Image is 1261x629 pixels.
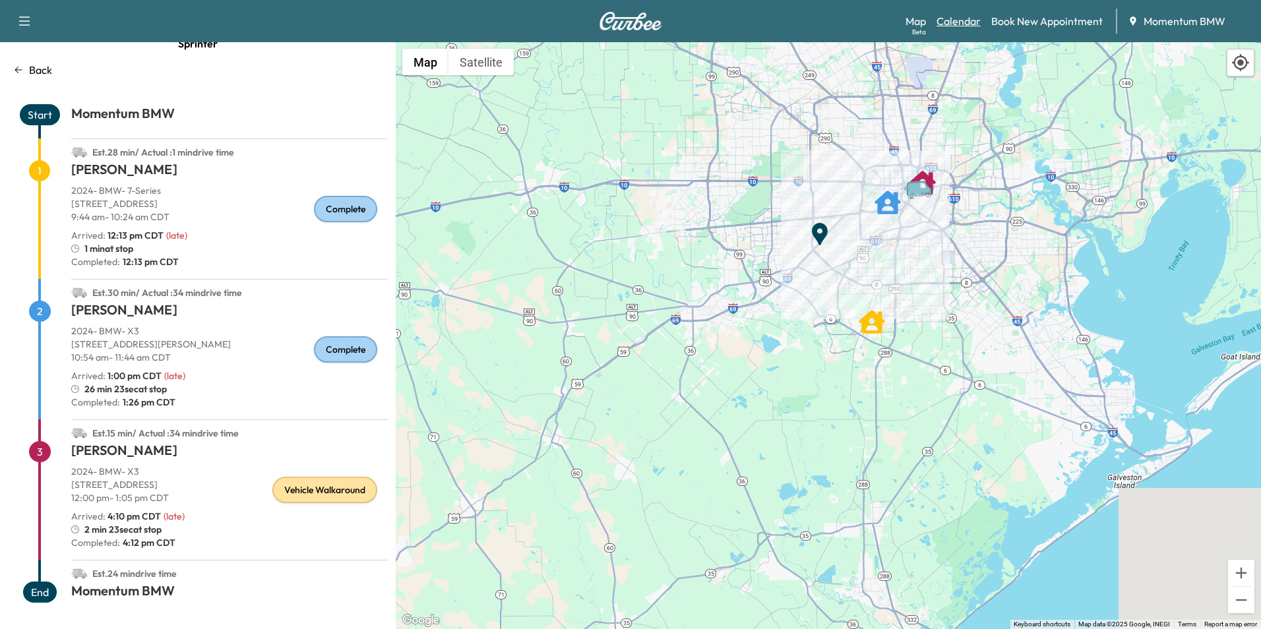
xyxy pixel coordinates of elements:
[71,465,388,478] p: 2024 - BMW - X3
[1144,13,1225,29] span: Momentum BMW
[20,104,60,125] span: Start
[29,62,52,78] p: Back
[1204,620,1257,628] a: Report a map error
[84,523,162,536] span: 2 min 23sec at stop
[1228,560,1254,586] button: Zoom in
[937,13,981,29] a: Calendar
[1227,49,1254,76] div: Recenter map
[84,242,133,255] span: 1 min at stop
[71,229,164,242] p: Arrived :
[71,255,388,268] p: Completed:
[875,183,901,209] gmp-advanced-marker: SOWMYA KUMAR
[108,370,162,382] span: 1:00 pm CDT
[71,184,388,197] p: 2024 - BMW - 7-Series
[807,214,833,241] gmp-advanced-marker: End Point
[599,12,662,30] img: Curbee Logo
[108,510,161,522] span: 4:10 pm CDT
[71,160,388,184] h1: [PERSON_NAME]
[402,49,448,75] button: Show street map
[108,229,164,241] span: 12:13 pm CDT
[29,160,50,181] span: 1
[29,301,51,322] span: 2
[906,13,926,29] a: MapBeta
[399,612,443,629] img: Google
[399,612,443,629] a: Open this area in Google Maps (opens a new window)
[71,369,162,382] p: Arrived :
[314,196,377,222] div: Complete
[1014,620,1070,629] button: Keyboard shortcuts
[71,210,388,224] p: 9:44 am - 10:24 am CDT
[448,49,514,75] button: Show satellite imagery
[29,441,51,462] span: 3
[71,536,388,549] p: Completed:
[92,568,177,580] span: Est. 24 min drive time
[23,582,57,603] span: End
[71,351,388,364] p: 10:54 am - 11:44 am CDT
[84,382,167,396] span: 26 min 23sec at stop
[71,338,388,351] p: [STREET_ADDRESS][PERSON_NAME]
[71,478,388,491] p: [STREET_ADDRESS]
[71,441,388,465] h1: [PERSON_NAME]
[909,163,936,189] gmp-advanced-marker: TALITHA ARMSTRONG
[92,146,234,158] span: Est. 28 min / Actual : 1 min drive time
[1078,620,1170,628] span: Map data ©2025 Google, INEGI
[120,396,175,409] span: 1:26 pm CDT
[1228,587,1254,613] button: Zoom out
[164,370,185,382] span: ( late )
[71,491,388,504] p: 12:00 pm - 1:05 pm CDT
[92,427,239,439] span: Est. 15 min / Actual : 34 min drive time
[912,27,926,37] div: Beta
[859,302,885,328] gmp-advanced-marker: THOMAS JONES
[991,13,1103,29] a: Book New Appointment
[120,255,179,268] span: 12:13 pm CDT
[272,477,377,503] div: Vehicle Walkaround
[71,324,388,338] p: 2024 - BMW - X3
[71,104,388,128] h1: Momentum BMW
[71,301,388,324] h1: [PERSON_NAME]
[164,510,185,522] span: ( late )
[900,166,946,189] gmp-advanced-marker: Van
[92,287,242,299] span: Est. 30 min / Actual : 34 min drive time
[120,536,175,549] span: 4:12 pm CDT
[71,582,388,605] h1: Momentum BMW
[166,229,187,241] span: ( late )
[71,396,388,409] p: Completed:
[71,197,388,210] p: [STREET_ADDRESS]
[314,336,377,363] div: Complete
[71,510,161,523] p: Arrived :
[178,30,218,57] span: Sprinter
[1178,620,1196,628] a: Terms (opens in new tab)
